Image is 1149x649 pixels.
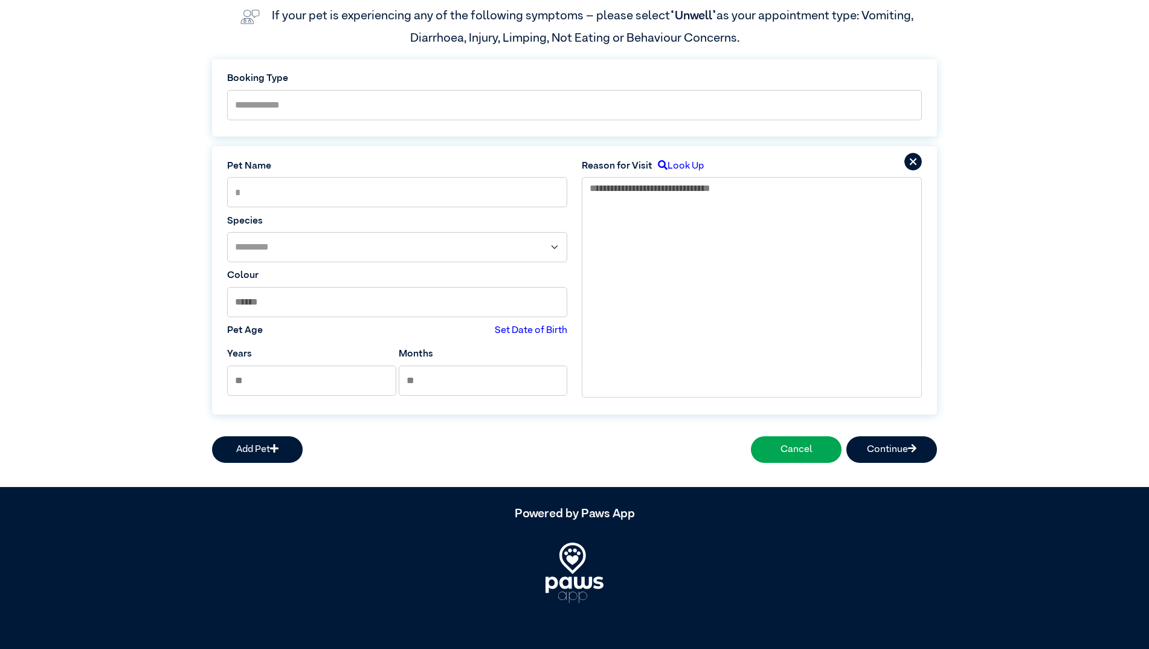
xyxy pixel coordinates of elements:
[399,347,433,361] label: Months
[227,214,567,228] label: Species
[227,71,922,86] label: Booking Type
[670,10,716,22] span: “Unwell”
[272,10,916,44] label: If your pet is experiencing any of the following symptoms – please select as your appointment typ...
[846,436,937,463] button: Continue
[236,5,265,29] img: vet
[582,159,652,173] label: Reason for Visit
[546,543,603,603] img: PawsApp
[227,323,263,338] label: Pet Age
[495,323,567,338] label: Set Date of Birth
[212,506,937,521] h5: Powered by Paws App
[227,268,567,283] label: Colour
[652,159,704,173] label: Look Up
[227,159,567,173] label: Pet Name
[212,436,303,463] button: Add Pet
[751,436,842,463] button: Cancel
[227,347,252,361] label: Years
